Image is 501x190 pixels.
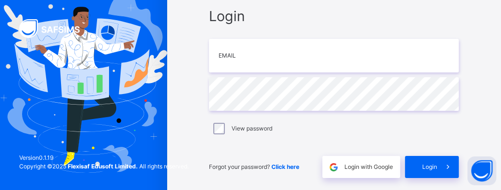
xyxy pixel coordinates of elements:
strong: Flexisaf Edusoft Limited. [68,163,138,170]
span: Login with Google [344,163,393,171]
span: Login [422,163,437,171]
span: Copyright © 2025 All rights reserved. [19,163,189,170]
label: View password [232,124,272,133]
button: Open asap [467,156,496,185]
img: google.396cfc9801f0270233282035f929180a.svg [328,162,339,173]
img: SAFSIMS Logo [19,19,91,38]
a: Click here [271,163,299,170]
span: Login [209,6,459,26]
span: Forgot your password? [209,163,299,170]
span: Version 0.1.19 [19,154,189,162]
